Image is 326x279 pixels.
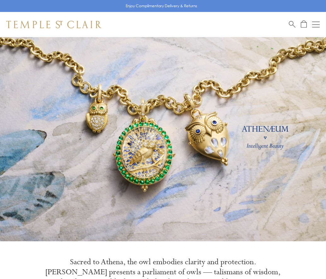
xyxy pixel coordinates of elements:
a: Open Shopping Bag [301,20,307,28]
img: Temple St. Clair [6,21,101,28]
a: Search [289,20,295,28]
p: Enjoy Complimentary Delivery & Returns [126,3,197,9]
button: Open navigation [312,21,320,28]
